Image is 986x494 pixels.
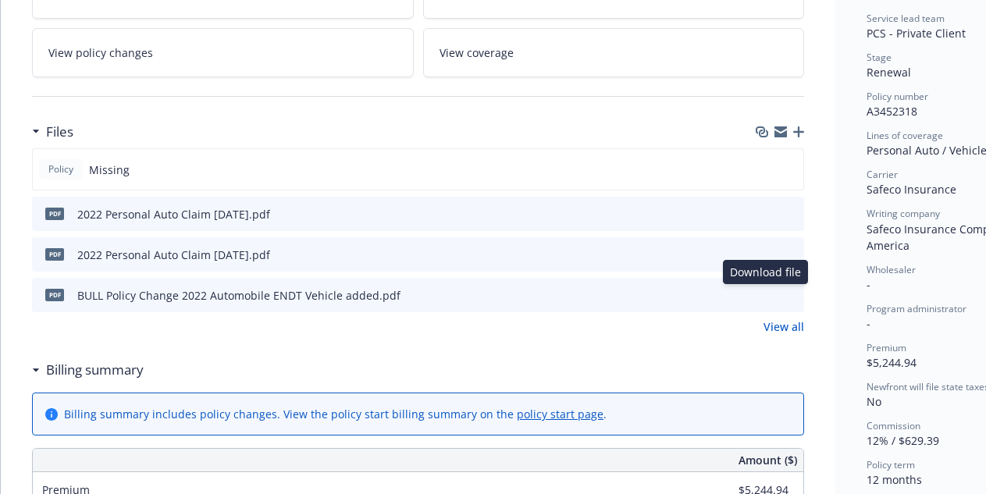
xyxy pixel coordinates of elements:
h3: Billing summary [46,360,144,380]
span: Renewal [867,65,911,80]
span: - [867,316,870,331]
span: View coverage [440,44,514,61]
span: View policy changes [48,44,153,61]
span: pdf [45,208,64,219]
span: Policy term [867,458,915,471]
div: Download file [723,260,808,284]
span: pdf [45,289,64,300]
span: Carrier [867,168,898,181]
a: View all [764,318,804,335]
button: download file [759,206,771,222]
div: 2022 Personal Auto Claim [DATE].pdf [77,247,270,263]
span: Commission [867,419,920,432]
span: pdf [45,248,64,260]
span: 12% / $629.39 [867,433,939,448]
button: preview file [784,247,798,263]
button: preview file [784,206,798,222]
span: No [867,394,881,409]
span: $5,244.94 [867,355,917,370]
span: Stage [867,51,892,64]
span: Policy number [867,90,928,103]
span: - [867,277,870,292]
div: BULL Policy Change 2022 Automobile ENDT Vehicle added.pdf [77,287,400,304]
span: Program administrator [867,302,966,315]
span: 12 months [867,472,922,487]
a: policy start page [517,407,603,421]
a: View coverage [423,28,805,77]
span: Missing [89,162,130,178]
span: Wholesaler [867,263,916,276]
button: download file [759,247,771,263]
div: Billing summary includes policy changes. View the policy start billing summary on the . [64,406,607,422]
button: preview file [784,287,798,304]
span: PCS - Private Client [867,26,966,41]
a: View policy changes [32,28,414,77]
button: download file [759,287,771,304]
h3: Files [46,122,73,142]
span: Lines of coverage [867,129,943,142]
span: Premium [867,341,906,354]
div: Billing summary [32,360,144,380]
span: Service lead team [867,12,945,25]
span: A3452318 [867,104,917,119]
span: Amount ($) [739,452,797,468]
span: Safeco Insurance [867,182,956,197]
div: Files [32,122,73,142]
div: 2022 Personal Auto Claim [DATE].pdf [77,206,270,222]
span: Writing company [867,207,940,220]
span: Policy [45,162,77,176]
